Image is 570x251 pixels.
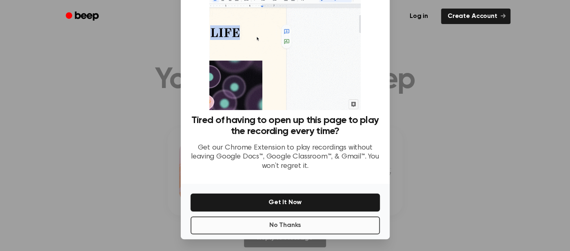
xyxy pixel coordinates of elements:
button: No Thanks [191,216,380,234]
button: Get It Now [191,194,380,211]
a: Log in [401,7,436,26]
h3: Tired of having to open up this page to play the recording every time? [191,115,380,137]
a: Create Account [441,9,510,24]
a: Beep [60,9,106,24]
p: Get our Chrome Extension to play recordings without leaving Google Docs™, Google Classroom™, & Gm... [191,143,380,171]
